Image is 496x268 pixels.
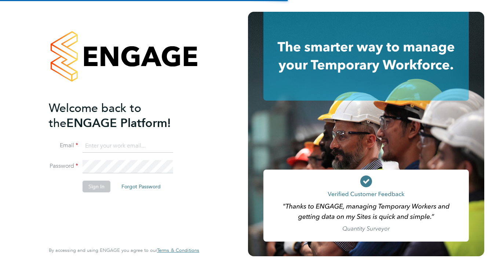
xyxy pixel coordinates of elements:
[83,140,173,153] input: Enter your work email...
[49,142,78,149] label: Email
[49,101,141,130] span: Welcome back to the
[49,247,199,253] span: By accessing and using ENGAGE you agree to our
[83,181,110,192] button: Sign In
[49,101,192,131] h2: ENGAGE Platform!
[49,162,78,170] label: Password
[116,181,167,192] button: Forgot Password
[157,247,199,253] a: Terms & Conditions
